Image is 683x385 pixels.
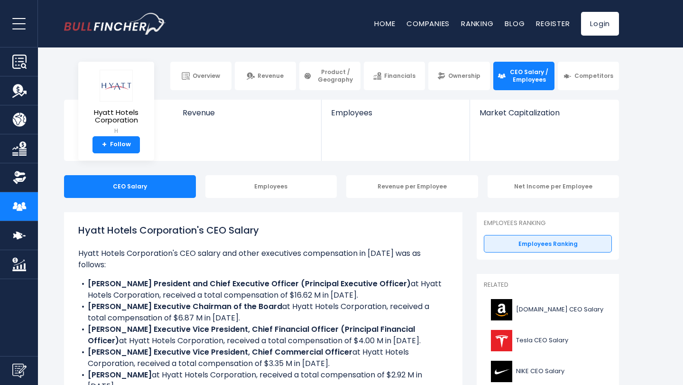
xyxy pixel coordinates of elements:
span: Overview [193,72,220,80]
p: Employees Ranking [484,219,612,227]
a: Ranking [461,19,493,28]
a: Employees [322,100,469,133]
small: H [86,127,147,135]
a: [DOMAIN_NAME] CEO Salary [484,297,612,323]
b: [PERSON_NAME] Executive Chairman of the Board [88,301,282,312]
li: at Hyatt Hotels Corporation, received a total compensation of $4.00 M in [DATE]. [78,324,448,347]
a: Blog [505,19,525,28]
li: at Hyatt Hotels Corporation, received a total compensation of $3.35 M in [DATE]. [78,347,448,369]
b: [PERSON_NAME] [88,369,152,380]
b: [PERSON_NAME] Executive Vice President, Chief Financial Officer (Principal Financial Officer) [88,324,415,346]
img: Ownership [12,170,27,185]
a: Revenue [235,62,296,90]
img: TSLA logo [489,330,513,351]
a: Revenue [173,100,322,133]
span: Revenue [258,72,284,80]
div: Net Income per Employee [488,175,619,198]
h1: Hyatt Hotels Corporation's CEO Salary [78,223,448,237]
a: Hyatt Hotels Corporation H [85,69,147,136]
li: at Hyatt Hotels Corporation, received a total compensation of $16.62 M in [DATE]. [78,278,448,301]
span: Competitors [574,72,613,80]
span: NIKE CEO Salary [516,367,564,376]
a: Financials [364,62,425,90]
strong: + [102,141,107,149]
p: Related [484,281,612,289]
span: CEO Salary / Employees [508,68,550,83]
div: CEO Salary [64,175,196,198]
a: Go to homepage [64,13,166,35]
a: Product / Geography [299,62,360,90]
img: NKE logo [489,361,513,382]
a: Login [581,12,619,36]
span: Ownership [448,72,480,80]
b: [PERSON_NAME] Executive Vice President, Chief Commercial Officer [88,347,352,357]
a: Market Capitalization [470,100,618,133]
a: Employees Ranking [484,235,612,253]
a: Home [374,19,395,28]
img: bullfincher logo [64,13,166,35]
span: Revenue [183,108,312,117]
span: Market Capitalization [480,108,609,117]
b: [PERSON_NAME] President and Chief Executive Officer (Principal Executive Officer) [88,278,411,289]
a: Companies [406,19,450,28]
a: Tesla CEO Salary [484,328,612,354]
a: Overview [170,62,231,90]
a: +Follow [92,136,140,153]
p: Hyatt Hotels Corporation's CEO salary and other executives compensation in [DATE] was as follows: [78,248,448,271]
a: CEO Salary / Employees [493,62,554,90]
span: [DOMAIN_NAME] CEO Salary [516,306,603,314]
span: Employees [331,108,460,117]
a: Register [536,19,570,28]
img: AMZN logo [489,299,513,320]
div: Employees [205,175,337,198]
span: Financials [384,72,415,80]
a: Ownership [428,62,489,90]
a: NIKE CEO Salary [484,358,612,385]
li: at Hyatt Hotels Corporation, received a total compensation of $6.87 M in [DATE]. [78,301,448,324]
span: Tesla CEO Salary [516,337,568,345]
a: Competitors [558,62,619,90]
span: Product / Geography [314,68,356,83]
div: Revenue per Employee [346,175,478,198]
span: Hyatt Hotels Corporation [86,109,147,124]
